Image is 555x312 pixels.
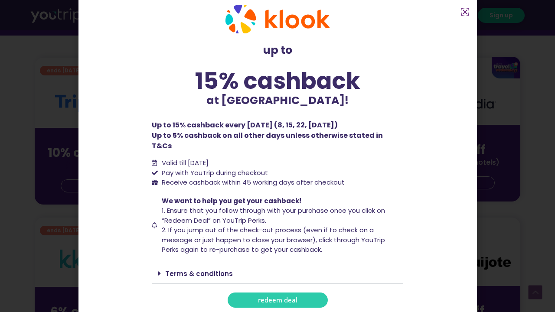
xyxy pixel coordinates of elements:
span: Valid till [DATE] [160,158,209,168]
a: Close [462,9,468,15]
span: 1. Ensure that you follow through with your purchase once you click on “Redeem Deal” on YouTrip P... [162,206,385,225]
div: Terms & conditions [152,263,403,284]
div: 15% cashback [152,69,403,92]
p: up to [152,42,403,58]
span: redeem deal [258,297,297,303]
p: at [GEOGRAPHIC_DATA]! [152,92,403,109]
span: 2. If you jump out of the check-out process (even if to check on a message or just happen to clos... [162,225,385,254]
a: Terms & conditions [165,269,233,278]
span: Pay with YouTrip during checkout [160,168,268,178]
span: Receive cashback within 45 working days after checkout [160,178,345,188]
a: redeem deal [228,292,328,308]
span: We want to help you get your cashback! [162,196,301,205]
p: Up to 15% cashback every [DATE] (8, 15, 22, [DATE]) Up to 5% cashback on all other days unless ot... [152,120,403,151]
